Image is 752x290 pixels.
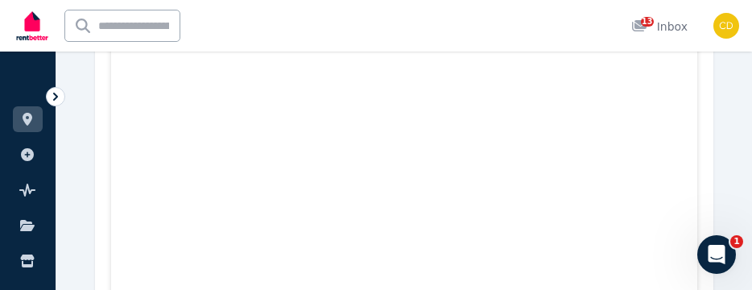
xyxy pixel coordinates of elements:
span: 1 [730,235,743,248]
span: 13 [641,17,654,27]
img: Chris Dimitropoulos [713,13,739,39]
img: RentBetter [13,6,52,46]
div: Inbox [631,19,688,35]
iframe: Intercom live chat [697,235,736,274]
